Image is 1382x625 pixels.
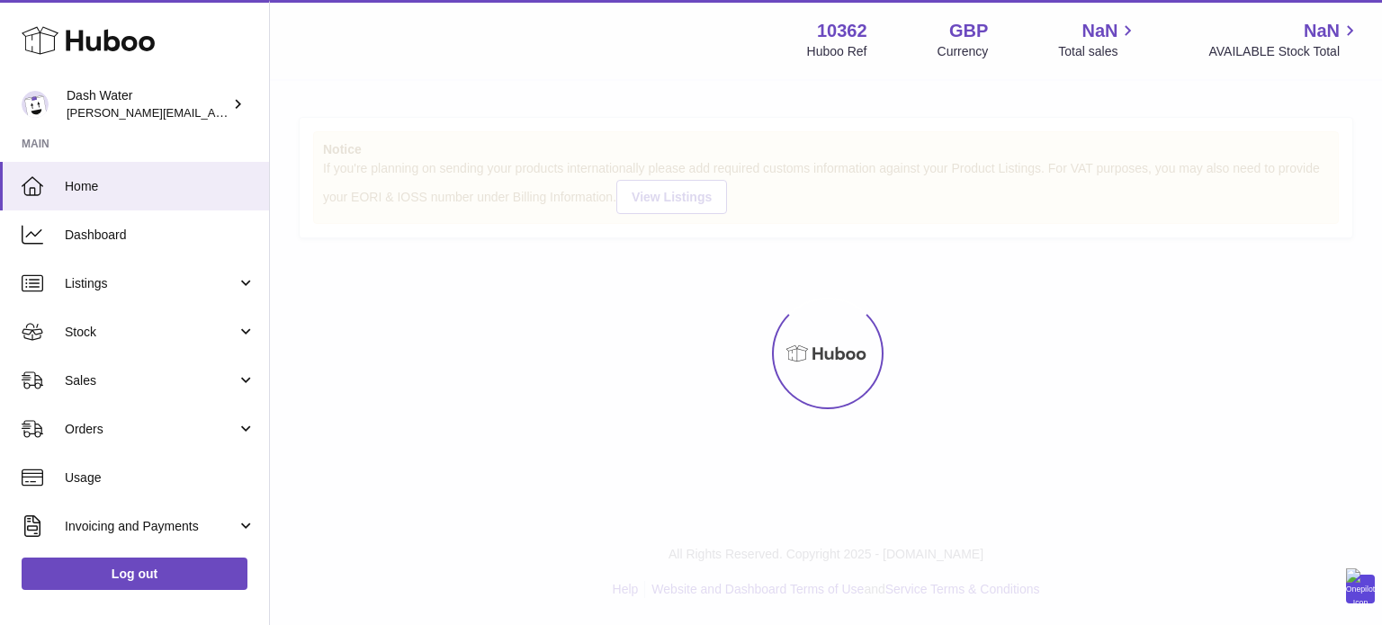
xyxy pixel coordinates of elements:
[65,227,256,244] span: Dashboard
[22,558,247,590] a: Log out
[67,105,361,120] span: [PERSON_NAME][EMAIL_ADDRESS][DOMAIN_NAME]
[817,19,867,43] strong: 10362
[65,421,237,438] span: Orders
[67,87,229,121] div: Dash Water
[65,324,237,341] span: Stock
[1058,43,1138,60] span: Total sales
[22,91,49,118] img: james@dash-water.com
[65,178,256,195] span: Home
[1208,19,1360,60] a: NaN AVAILABLE Stock Total
[65,518,237,535] span: Invoicing and Payments
[65,275,237,292] span: Listings
[1304,19,1340,43] span: NaN
[65,372,237,389] span: Sales
[1058,19,1138,60] a: NaN Total sales
[938,43,989,60] div: Currency
[1081,19,1117,43] span: NaN
[949,19,988,43] strong: GBP
[1208,43,1360,60] span: AVAILABLE Stock Total
[65,469,256,487] span: Usage
[807,43,867,60] div: Huboo Ref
